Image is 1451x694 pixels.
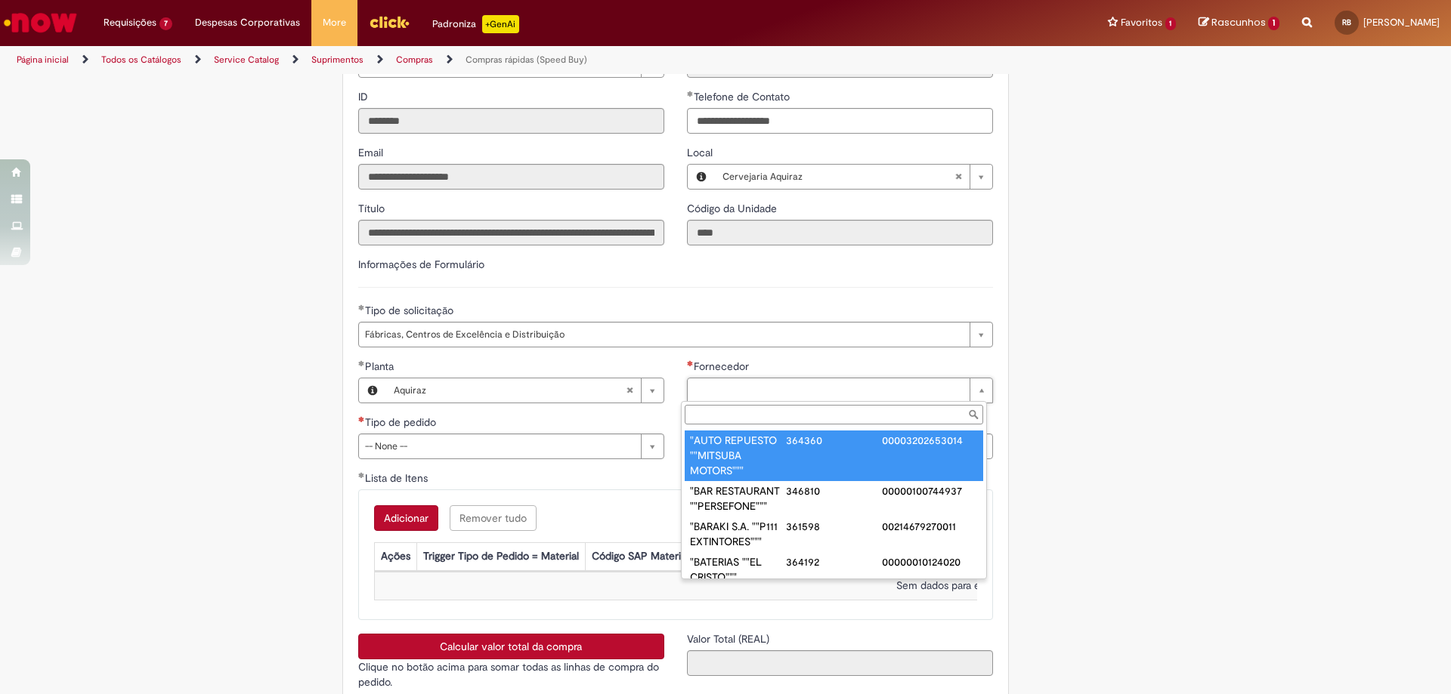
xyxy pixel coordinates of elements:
div: "BARAKI S.A. ""P111 EXTINTORES""" [690,519,786,549]
div: 364360 [786,433,882,448]
div: 364192 [786,554,882,569]
ul: Fornecedor [682,427,986,578]
div: 00214679270011 [882,519,978,534]
div: 361598 [786,519,882,534]
div: "AUTO REPUESTO ""MITSUBA MOTORS""" [690,433,786,478]
div: 00003202653014 [882,433,978,448]
div: 346810 [786,483,882,498]
div: "BAR RESTAURANT ""PERSEFONE""" [690,483,786,514]
div: "BATERIAS ""EL CRISTO""" [690,554,786,585]
div: 00000010124020 [882,554,978,569]
div: 00000100744937 [882,483,978,498]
